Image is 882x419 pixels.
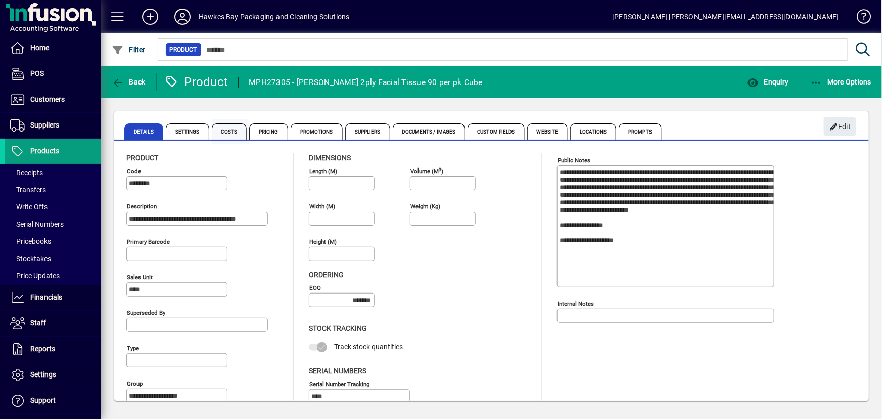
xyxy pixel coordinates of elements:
a: Pricebooks [5,233,101,250]
a: Write Offs [5,198,101,216]
span: Receipts [10,169,43,177]
a: Customers [5,87,101,112]
span: Products [30,147,59,155]
div: MPH27305 - [PERSON_NAME] 2ply Facial Tissue 90 per pk Cube [249,74,483,91]
mat-label: Length (m) [309,167,337,175]
mat-label: Sales unit [127,274,153,281]
span: Transfers [10,186,46,194]
span: Serial Numbers [10,220,64,228]
span: Back [112,78,146,86]
a: POS [5,61,101,87]
mat-label: Group [127,380,143,387]
mat-label: Serial Number tracking [309,380,369,387]
span: Custom Fields [468,123,524,140]
a: Home [5,35,101,61]
span: Documents / Images [393,123,466,140]
a: Receipts [5,164,101,181]
span: Pricebooks [10,237,51,245]
span: Suppliers [345,123,390,140]
div: Product [164,74,228,90]
mat-label: Type [127,345,139,352]
span: Dimensions [309,154,351,162]
span: Details [124,123,163,140]
span: Ordering [309,271,344,279]
span: Stocktakes [10,255,51,263]
span: Prompts [619,123,662,140]
mat-label: Code [127,167,141,175]
a: Serial Numbers [5,216,101,233]
span: Pricing [249,123,288,140]
a: Support [5,388,101,413]
span: Website [527,123,568,140]
div: Hawkes Bay Packaging and Cleaning Solutions [199,9,350,25]
span: Price Updates [10,272,60,280]
div: [PERSON_NAME] [PERSON_NAME][EMAIL_ADDRESS][DOMAIN_NAME] [612,9,839,25]
span: Settings [166,123,209,140]
span: Financials [30,293,62,301]
a: Settings [5,362,101,388]
span: Enquiry [747,78,788,86]
mat-label: Weight (Kg) [410,203,440,210]
button: Back [109,73,148,91]
span: Filter [112,46,146,54]
a: Transfers [5,181,101,198]
a: Suppliers [5,113,101,138]
span: Reports [30,345,55,353]
mat-label: Primary barcode [127,238,170,245]
mat-label: Public Notes [558,157,590,164]
span: Support [30,396,56,404]
span: Locations [570,123,616,140]
mat-label: Internal Notes [558,300,594,307]
mat-label: Description [127,203,157,210]
span: Write Offs [10,203,48,211]
a: Reports [5,337,101,362]
span: Home [30,44,49,52]
a: Knowledge Base [849,2,869,35]
span: POS [30,69,44,77]
span: Staff [30,319,46,327]
span: Serial Numbers [309,367,366,375]
button: Filter [109,40,148,59]
mat-label: Volume (m ) [410,167,443,175]
button: Enquiry [744,73,791,91]
a: Stocktakes [5,250,101,267]
span: Product [126,154,158,162]
button: More Options [808,73,874,91]
a: Financials [5,285,101,310]
mat-label: Width (m) [309,203,335,210]
span: Promotions [291,123,343,140]
button: Profile [166,8,199,26]
span: Product [170,45,197,55]
span: Edit [829,118,851,135]
app-page-header-button: Back [101,73,157,91]
span: Stock Tracking [309,324,367,332]
button: Edit [824,117,856,136]
mat-label: Height (m) [309,238,337,245]
span: Costs [212,123,247,140]
button: Add [134,8,166,26]
a: Price Updates [5,267,101,284]
span: More Options [810,78,872,86]
mat-label: Superseded by [127,309,165,316]
span: Settings [30,370,56,379]
span: Customers [30,95,65,103]
a: Staff [5,311,101,336]
mat-label: EOQ [309,284,321,291]
sup: 3 [439,166,441,172]
span: Track stock quantities [334,343,403,351]
span: Suppliers [30,121,59,129]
